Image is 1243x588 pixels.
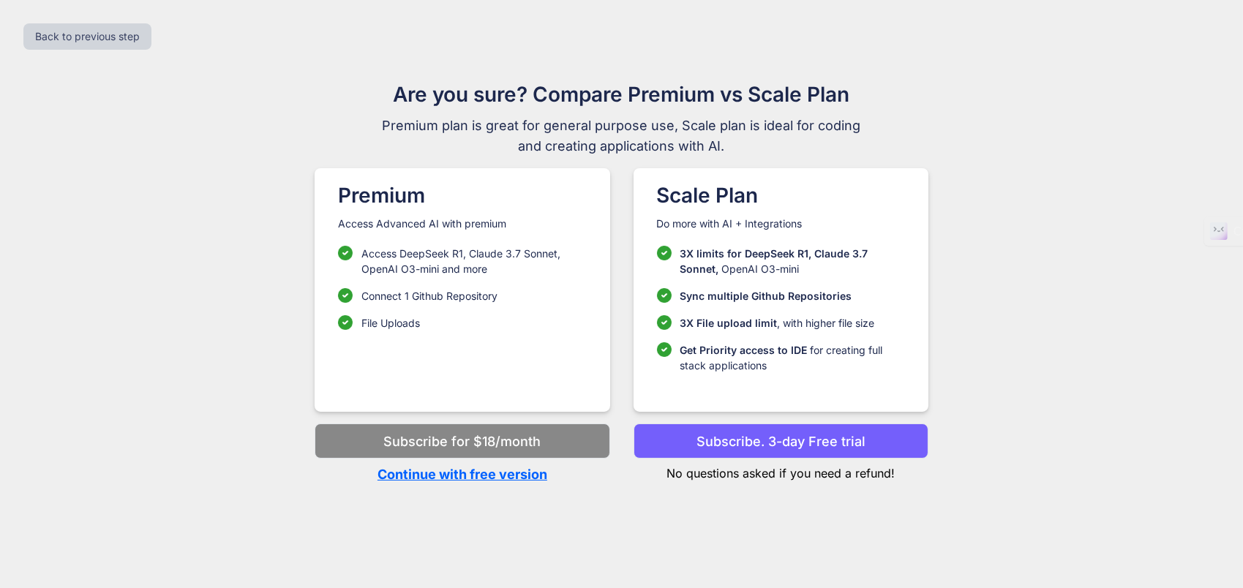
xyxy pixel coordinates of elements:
span: Premium plan is great for general purpose use, Scale plan is ideal for coding and creating applic... [376,116,868,157]
p: File Uploads [361,315,420,331]
p: Do more with AI + Integrations [657,216,905,231]
p: Connect 1 Github Repository [361,288,497,304]
button: Subscribe for $18/month [315,423,609,459]
p: Access Advanced AI with premium [338,216,586,231]
p: Continue with free version [315,464,609,484]
p: for creating full stack applications [680,342,905,373]
p: No questions asked if you need a refund! [634,459,928,482]
span: 3X limits for DeepSeek R1, Claude 3.7 Sonnet, [680,247,868,275]
span: Get Priority access to IDE [680,344,808,356]
button: Subscribe. 3-day Free trial [634,423,928,459]
p: Subscribe. 3-day Free trial [696,431,865,451]
img: checklist [338,246,353,260]
h1: Are you sure? Compare Premium vs Scale Plan [376,79,868,110]
p: Subscribe for $18/month [383,431,541,451]
img: checklist [657,342,672,357]
img: checklist [338,288,353,303]
img: checklist [657,288,672,303]
p: , with higher file size [680,315,875,331]
p: OpenAI O3-mini [680,246,905,276]
img: checklist [338,315,353,330]
span: 3X File upload limit [680,317,778,329]
img: checklist [657,246,672,260]
img: checklist [657,315,672,330]
h1: Premium [338,180,586,211]
h1: Scale Plan [657,180,905,211]
p: Sync multiple Github Repositories [680,288,852,304]
p: Access DeepSeek R1, Claude 3.7 Sonnet, OpenAI O3-mini and more [361,246,586,276]
button: Back to previous step [23,23,151,50]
